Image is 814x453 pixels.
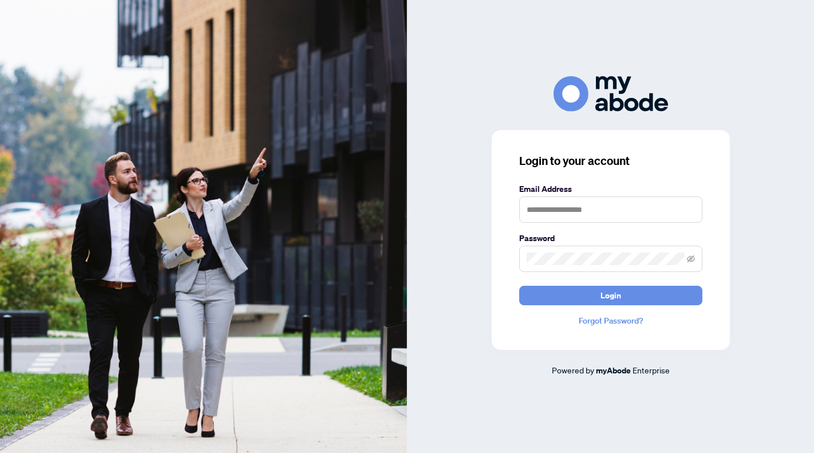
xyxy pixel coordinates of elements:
[554,76,668,111] img: ma-logo
[519,232,702,245] label: Password
[519,286,702,305] button: Login
[552,365,594,375] span: Powered by
[519,153,702,169] h3: Login to your account
[633,365,670,375] span: Enterprise
[519,314,702,327] a: Forgot Password?
[687,255,695,263] span: eye-invisible
[600,286,621,305] span: Login
[596,364,631,377] a: myAbode
[519,183,702,195] label: Email Address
